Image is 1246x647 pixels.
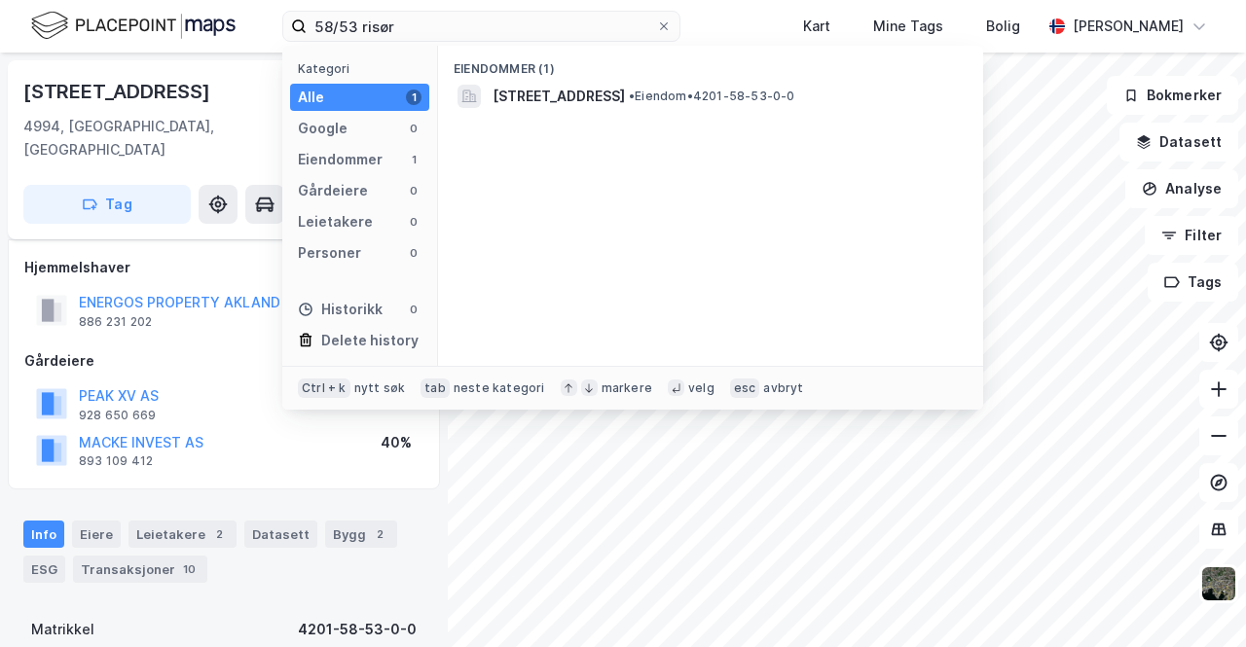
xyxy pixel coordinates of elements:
div: Kategori [298,61,429,76]
div: 1 [406,90,421,105]
div: 2 [209,524,229,544]
div: 0 [406,121,421,136]
button: Datasett [1119,123,1238,162]
div: Info [23,521,64,548]
div: Eiendommer (1) [438,46,983,81]
div: 4994, [GEOGRAPHIC_DATA], [GEOGRAPHIC_DATA] [23,115,346,162]
div: 40% [381,431,412,454]
div: 0 [406,183,421,198]
div: Leietakere [128,521,237,548]
div: Kart [803,15,830,38]
span: Eiendom • 4201-58-53-0-0 [629,89,795,104]
div: 886 231 202 [79,314,152,330]
div: Bygg [325,521,397,548]
div: esc [730,378,760,398]
div: Alle [298,86,324,109]
div: 0 [406,245,421,261]
div: tab [421,378,450,398]
div: Eiendommer [298,148,383,171]
div: 0 [406,214,421,230]
div: Mine Tags [873,15,943,38]
button: Tag [23,185,191,224]
span: • [629,89,635,103]
div: Leietakere [298,210,373,234]
div: markere [602,380,652,396]
div: Datasett [244,521,317,548]
button: Tags [1148,263,1238,302]
div: neste kategori [454,380,545,396]
div: 0 [406,302,421,317]
div: 1 [406,152,421,167]
div: 893 109 412 [79,453,153,469]
iframe: Chat Widget [1149,554,1246,647]
div: Bolig [986,15,1020,38]
div: ESG [23,556,65,583]
div: Gårdeiere [298,179,368,202]
div: Gårdeiere [24,349,423,373]
button: Bokmerker [1107,76,1238,115]
span: [STREET_ADDRESS] [493,85,625,108]
div: Personer [298,241,361,265]
div: Hjemmelshaver [24,256,423,279]
div: 4201-58-53-0-0 [298,618,417,641]
div: Ctrl + k [298,378,350,398]
button: Analyse [1125,169,1238,208]
button: Filter [1145,216,1238,255]
div: avbryt [763,380,803,396]
div: [PERSON_NAME] [1073,15,1184,38]
div: 928 650 669 [79,408,156,423]
div: 2 [370,524,389,544]
div: [STREET_ADDRESS] [23,76,214,107]
div: Google [298,117,348,140]
div: Delete history [321,329,419,352]
div: Transaksjoner [73,556,207,583]
div: Eiere [72,521,121,548]
div: Historikk [298,298,383,321]
div: Matrikkel [31,618,94,641]
div: 10 [179,559,200,579]
img: logo.f888ab2527a4732fd821a326f86c7f29.svg [31,9,236,43]
div: velg [688,380,715,396]
div: nytt søk [354,380,406,396]
input: Søk på adresse, matrikkel, gårdeiere, leietakere eller personer [307,12,656,41]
